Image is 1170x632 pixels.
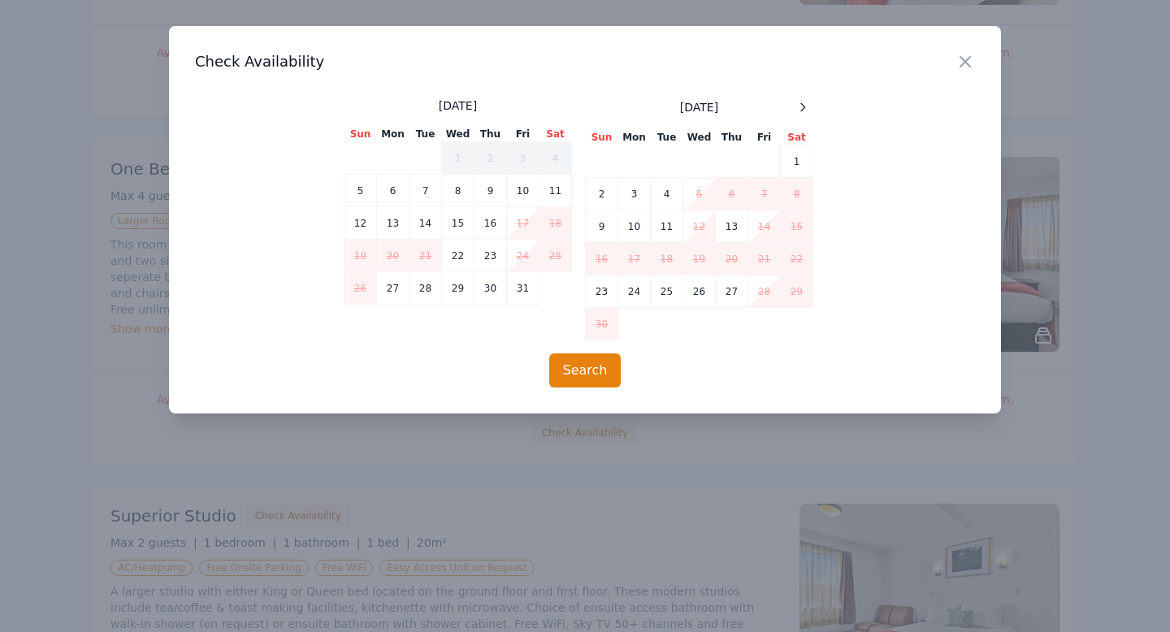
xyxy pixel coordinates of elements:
[474,207,507,240] td: 16
[781,130,813,145] th: Sat
[442,142,474,175] td: 1
[344,240,377,272] td: 19
[507,240,539,272] td: 24
[439,97,477,114] span: [DATE]
[377,207,409,240] td: 13
[618,130,651,145] th: Mon
[716,243,748,275] td: 20
[442,272,474,305] td: 29
[716,275,748,308] td: 27
[549,353,622,387] button: Search
[507,207,539,240] td: 17
[507,175,539,207] td: 10
[748,178,781,210] td: 7
[442,207,474,240] td: 15
[586,275,618,308] td: 23
[683,130,716,145] th: Wed
[474,240,507,272] td: 23
[539,175,572,207] td: 11
[586,243,618,275] td: 16
[442,175,474,207] td: 8
[748,275,781,308] td: 28
[748,130,781,145] th: Fri
[442,127,474,142] th: Wed
[683,210,716,243] td: 12
[474,142,507,175] td: 2
[409,240,442,272] td: 21
[781,210,813,243] td: 15
[781,178,813,210] td: 8
[651,130,683,145] th: Tue
[586,178,618,210] td: 2
[377,272,409,305] td: 27
[442,240,474,272] td: 22
[409,272,442,305] td: 28
[409,207,442,240] td: 14
[539,142,572,175] td: 4
[409,127,442,142] th: Tue
[344,207,377,240] td: 12
[781,145,813,178] td: 1
[618,275,651,308] td: 24
[507,127,539,142] th: Fri
[618,210,651,243] td: 10
[748,210,781,243] td: 14
[716,178,748,210] td: 6
[716,210,748,243] td: 13
[748,243,781,275] td: 21
[651,275,683,308] td: 25
[344,272,377,305] td: 26
[651,243,683,275] td: 18
[781,243,813,275] td: 22
[377,240,409,272] td: 20
[781,275,813,308] td: 29
[651,178,683,210] td: 4
[618,243,651,275] td: 17
[474,175,507,207] td: 9
[344,127,377,142] th: Sun
[586,210,618,243] td: 9
[586,308,618,340] td: 30
[683,275,716,308] td: 26
[195,52,975,71] h3: Check Availability
[716,130,748,145] th: Thu
[683,243,716,275] td: 19
[618,178,651,210] td: 3
[539,240,572,272] td: 25
[474,127,507,142] th: Thu
[539,207,572,240] td: 18
[344,175,377,207] td: 5
[683,178,716,210] td: 5
[377,127,409,142] th: Mon
[586,130,618,145] th: Sun
[377,175,409,207] td: 6
[680,99,718,115] span: [DATE]
[474,272,507,305] td: 30
[651,210,683,243] td: 11
[507,272,539,305] td: 31
[507,142,539,175] td: 3
[409,175,442,207] td: 7
[539,127,572,142] th: Sat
